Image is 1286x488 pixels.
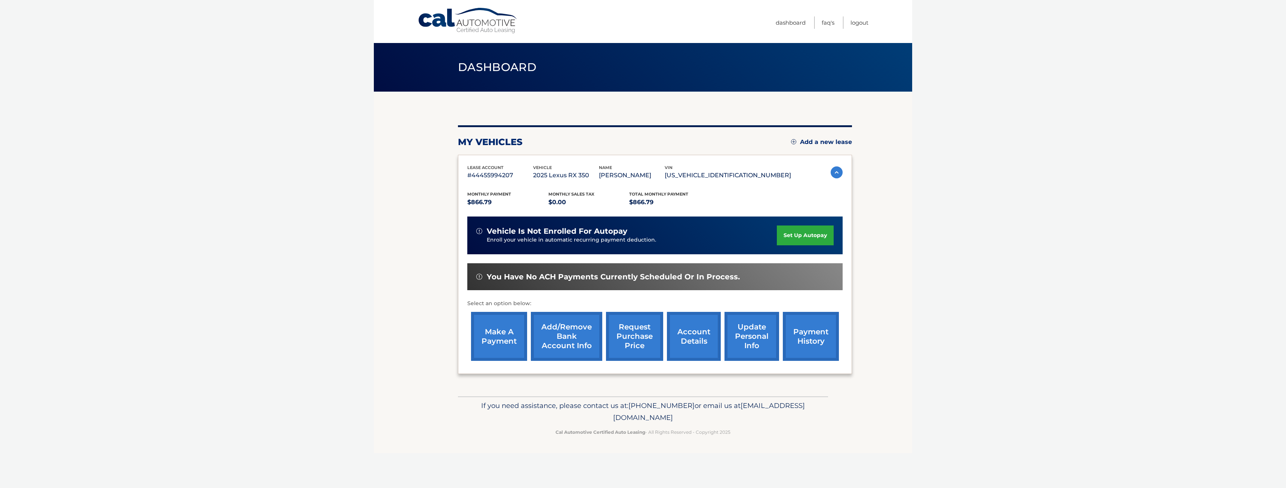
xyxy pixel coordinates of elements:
[458,136,523,148] h2: my vehicles
[783,312,839,361] a: payment history
[831,166,843,178] img: accordion-active.svg
[487,227,627,236] span: vehicle is not enrolled for autopay
[629,197,710,208] p: $866.79
[599,170,665,181] p: [PERSON_NAME]
[467,299,843,308] p: Select an option below:
[599,165,612,170] span: name
[548,197,630,208] p: $0.00
[467,165,504,170] span: lease account
[476,274,482,280] img: alert-white.svg
[458,60,536,74] span: Dashboard
[665,170,791,181] p: [US_VEHICLE_IDENTIFICATION_NUMBER]
[487,236,777,244] p: Enroll your vehicle in automatic recurring payment deduction.
[791,139,796,144] img: add.svg
[724,312,779,361] a: update personal info
[476,228,482,234] img: alert-white.svg
[548,191,594,197] span: Monthly sales Tax
[533,170,599,181] p: 2025 Lexus RX 350
[418,7,519,34] a: Cal Automotive
[628,401,695,410] span: [PHONE_NUMBER]
[471,312,527,361] a: make a payment
[463,428,823,436] p: - All Rights Reserved - Copyright 2025
[463,400,823,424] p: If you need assistance, please contact us at: or email us at
[822,16,834,29] a: FAQ's
[556,429,645,435] strong: Cal Automotive Certified Auto Leasing
[777,225,834,245] a: set up autopay
[776,16,806,29] a: Dashboard
[467,170,533,181] p: #44455994207
[467,197,548,208] p: $866.79
[791,138,852,146] a: Add a new lease
[487,272,740,282] span: You have no ACH payments currently scheduled or in process.
[629,191,688,197] span: Total Monthly Payment
[606,312,663,361] a: request purchase price
[850,16,868,29] a: Logout
[467,191,511,197] span: Monthly Payment
[665,165,673,170] span: vin
[533,165,552,170] span: vehicle
[667,312,721,361] a: account details
[613,401,805,422] span: [EMAIL_ADDRESS][DOMAIN_NAME]
[531,312,602,361] a: Add/Remove bank account info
